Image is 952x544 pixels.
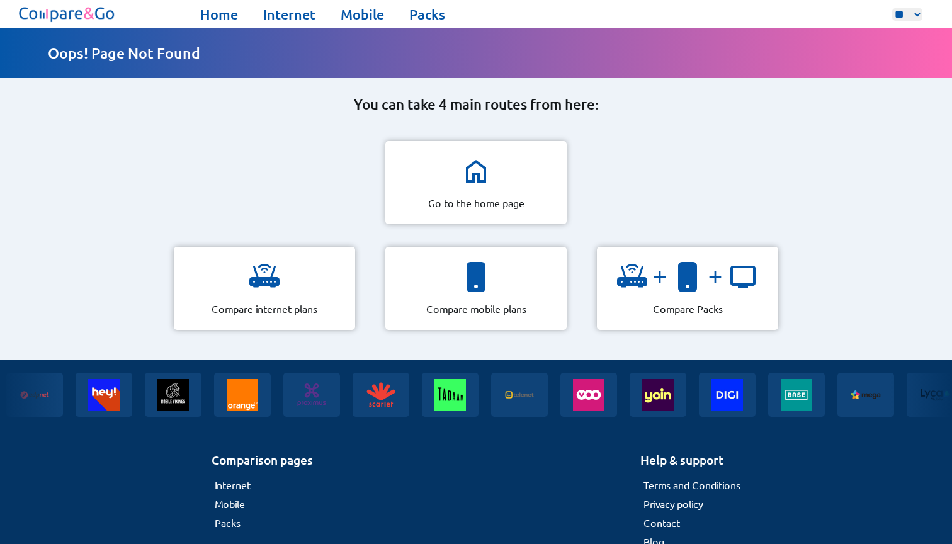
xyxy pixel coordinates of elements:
h2: Help & support [640,452,740,468]
a: Home [200,6,238,23]
img: Yoin banner logo [628,373,684,417]
img: and [703,267,728,287]
img: icon representing a click [249,262,280,292]
p: Go to the home page [428,196,524,209]
img: Mega banner logo [836,373,892,417]
img: icon representing a magnifying glass [461,262,491,292]
a: icon representing a click Go to the home page [375,141,577,224]
h1: Oops! Page Not Found [48,44,905,62]
h2: Comparison pages [212,452,313,468]
img: Voo banner logo [558,373,615,417]
img: and [647,267,672,287]
img: Scarlet banner logo [351,373,407,417]
img: Heytelecom banner logo [74,373,130,417]
a: Packs [215,516,241,529]
a: Mobile [341,6,384,23]
p: Compare internet plans [212,302,317,315]
a: Internet [263,6,315,23]
img: Proximus banner logo [281,373,338,417]
img: icon representing a wifi [617,262,647,292]
img: Base banner logo [766,373,823,417]
a: Mobile [215,497,245,510]
a: icon representing a click Compare internet plans [164,247,365,330]
a: Internet [215,479,251,491]
img: Logo of Compare&Go [16,3,118,25]
img: icon representing a tv [728,262,758,292]
a: Packs [409,6,445,23]
img: Orange banner logo [212,373,269,417]
img: Digi banner logo [697,373,754,417]
img: Telenet banner logo [489,373,546,417]
a: Contact [643,516,680,529]
a: Privacy policy [643,497,703,510]
p: Compare mobile plans [426,302,526,315]
img: icon representing a click [461,156,491,186]
img: Mobile vikings banner logo [143,373,200,417]
a: Terms and Conditions [643,479,740,491]
p: Compare Packs [653,302,723,315]
a: icon representing a magnifying glass Compare mobile plans [375,247,577,330]
img: Edpnet banner logo [4,373,61,417]
h2: You can take 4 main routes from here: [354,96,599,113]
a: icon representing a wifiandicon representing a smartphoneandicon representing a tv Compare Packs [587,247,788,330]
img: icon representing a smartphone [672,262,703,292]
img: Tadaam banner logo [420,373,477,417]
